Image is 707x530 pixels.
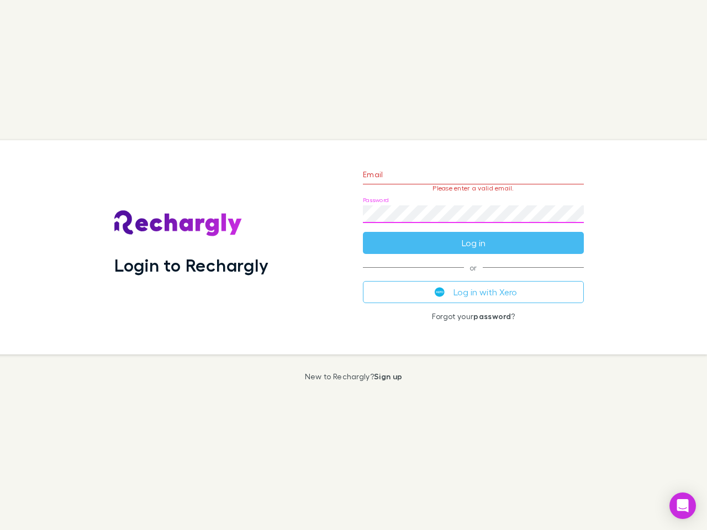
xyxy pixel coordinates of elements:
[473,311,511,321] a: password
[374,372,402,381] a: Sign up
[363,196,389,204] label: Password
[435,287,445,297] img: Xero's logo
[363,184,584,192] p: Please enter a valid email.
[363,232,584,254] button: Log in
[363,267,584,268] span: or
[305,372,403,381] p: New to Rechargly?
[114,210,242,237] img: Rechargly's Logo
[363,312,584,321] p: Forgot your ?
[363,281,584,303] button: Log in with Xero
[669,492,696,519] div: Open Intercom Messenger
[114,255,268,275] h1: Login to Rechargly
